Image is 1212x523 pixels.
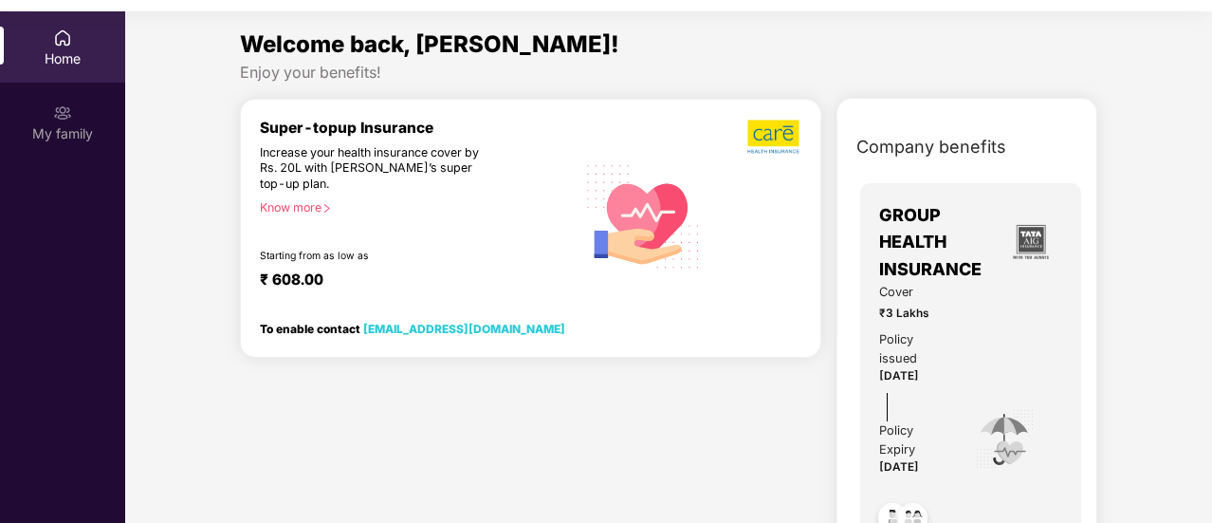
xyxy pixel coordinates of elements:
[879,421,948,459] div: Policy Expiry
[260,200,564,214] div: Know more
[879,305,948,323] span: ₹3 Lakhs
[53,28,72,47] img: svg+xml;base64,PHN2ZyBpZD0iSG9tZSIgeG1sbnM9Imh0dHA6Ly93d3cudzMub3JnLzIwMDAvc3ZnIiB3aWR0aD0iMjAiIG...
[240,30,619,58] span: Welcome back, [PERSON_NAME]!
[260,250,495,263] div: Starting from as low as
[879,202,1000,283] span: GROUP HEALTH INSURANCE
[260,271,557,293] div: ₹ 608.00
[879,330,948,368] div: Policy issued
[879,369,919,383] span: [DATE]
[363,322,565,336] a: [EMAIL_ADDRESS][DOMAIN_NAME]
[53,103,72,122] img: svg+xml;base64,PHN2ZyB3aWR0aD0iMjAiIGhlaWdodD0iMjAiIHZpZXdCb3g9IjAgMCAyMCAyMCIgZmlsbD0ibm9uZSIgeG...
[856,134,1006,160] span: Company benefits
[260,119,576,137] div: Super-topup Insurance
[260,322,565,335] div: To enable contact
[1005,216,1056,268] img: insurerLogo
[879,460,919,474] span: [DATE]
[576,146,711,284] img: svg+xml;base64,PHN2ZyB4bWxucz0iaHR0cDovL3d3dy53My5vcmcvMjAwMC9zdmciIHhtbG5zOnhsaW5rPSJodHRwOi8vd3...
[260,145,494,193] div: Increase your health insurance cover by Rs. 20L with [PERSON_NAME]’s super top-up plan.
[321,203,332,214] span: right
[974,408,1036,471] img: icon
[879,283,948,302] span: Cover
[240,63,1097,83] div: Enjoy your benefits!
[747,119,801,155] img: b5dec4f62d2307b9de63beb79f102df3.png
